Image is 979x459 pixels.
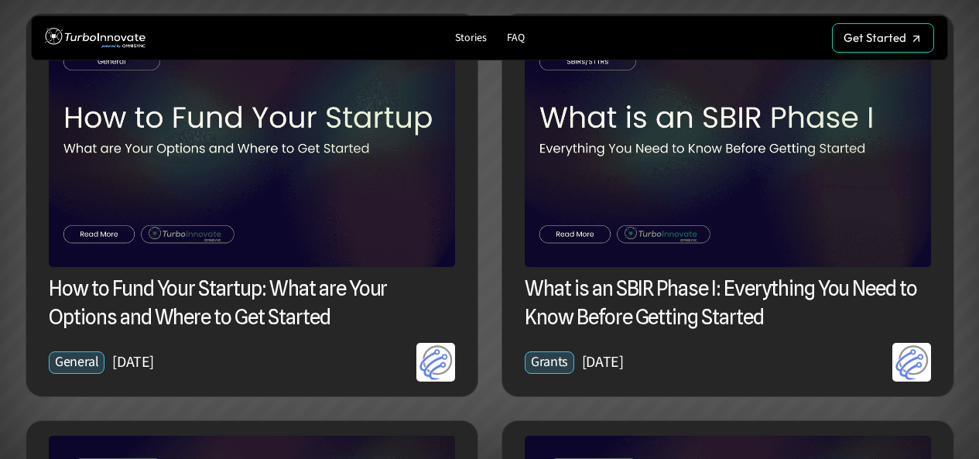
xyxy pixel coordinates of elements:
[507,32,525,45] p: FAQ
[501,28,531,49] a: FAQ
[832,23,934,53] a: Get Started
[45,24,145,53] img: TurboInnovate Logo
[449,28,493,49] a: Stories
[455,32,487,45] p: Stories
[844,31,906,45] p: Get Started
